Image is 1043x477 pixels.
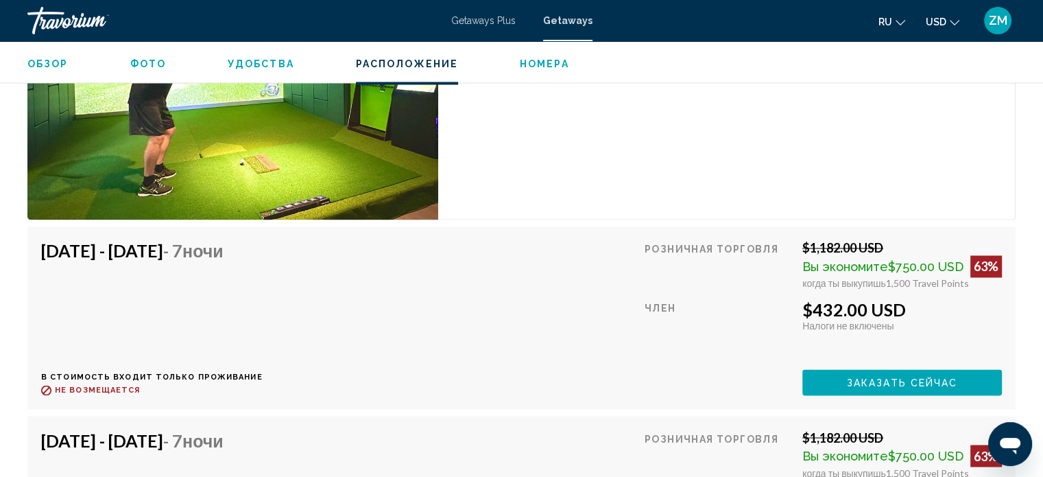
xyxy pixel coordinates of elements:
span: ru [878,16,892,27]
span: Обзор [27,58,69,69]
a: Travorium [27,7,437,34]
p: В стоимость входит только проживание [41,373,263,382]
span: Вы экономите [802,448,888,463]
span: ночи [182,240,224,261]
button: Расположение [356,58,458,70]
span: $750.00 USD [888,259,963,274]
button: Change language [878,12,905,32]
div: Розничная торговля [645,240,792,289]
div: $1,182.00 USD [802,430,1002,445]
span: $750.00 USD [888,448,963,463]
span: Заказать сейчас [847,377,958,388]
div: Член [645,299,792,359]
button: Фото [130,58,166,70]
span: - 7 [163,430,224,450]
span: Не возмещается [55,386,140,395]
button: Удобства [228,58,294,70]
div: 63% [970,255,1002,277]
iframe: Кнопка запуска окна обмена сообщениями [988,422,1032,466]
span: Фото [130,58,166,69]
span: Налоги не включены [802,320,894,331]
span: когда ты выкупишь [802,277,886,289]
button: User Menu [980,6,1016,35]
span: USD [926,16,946,27]
a: Getaways [543,15,592,26]
h4: [DATE] - [DATE] [41,240,252,261]
span: ночи [182,430,224,450]
button: Обзор [27,58,69,70]
span: 1,500 Travel Points [886,277,969,289]
span: Номера [520,58,569,69]
a: Getaways Plus [451,15,516,26]
div: 63% [970,445,1002,467]
button: Номера [520,58,569,70]
span: - 7 [163,240,224,261]
button: Заказать сейчас [802,369,1002,395]
span: Расположение [356,58,458,69]
div: $432.00 USD [802,299,1002,320]
span: ZM [989,14,1007,27]
h4: [DATE] - [DATE] [41,430,252,450]
div: $1,182.00 USD [802,240,1002,255]
span: Удобства [228,58,294,69]
button: Change currency [926,12,959,32]
span: Вы экономите [802,259,888,274]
